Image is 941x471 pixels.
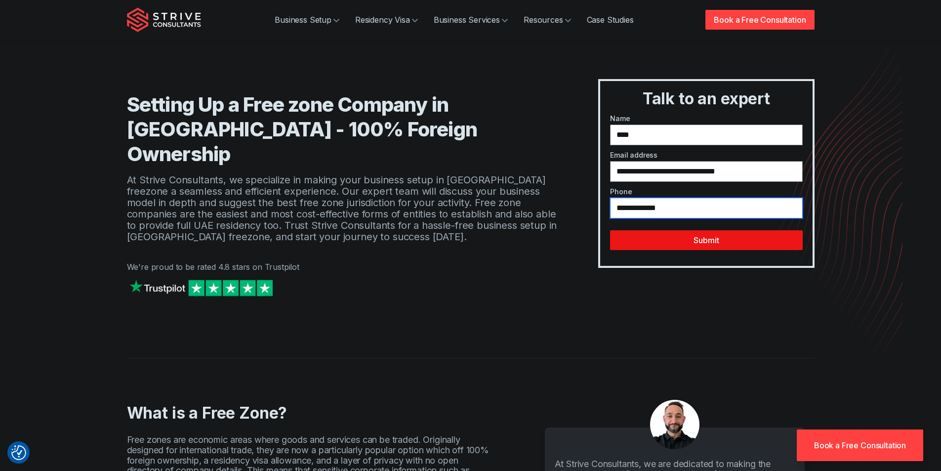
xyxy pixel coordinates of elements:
p: We're proud to be rated 4.8 stars on Trustpilot [127,262,559,271]
label: Phone [610,188,802,196]
h1: Setting Up a Free zone Company in [GEOGRAPHIC_DATA] - 100% Foreign Ownership [127,92,559,167]
a: Book a Free Consultation [705,10,814,30]
h2: What is a Free Zone? [127,403,491,423]
label: Email address [610,151,802,159]
a: Business Setup [267,11,347,28]
a: Case Studies [579,11,642,28]
a: Resources [516,11,579,28]
a: Business Services [426,11,516,28]
img: Strive on Trustpilot [127,277,275,299]
img: aDXDSydWJ-7kSlbU_Untitleddesign-75-.png [650,400,699,449]
img: Strive Consultants [127,7,201,32]
a: Book a Free Consultation [797,429,923,461]
p: At Strive Consultants, we specialize in making your business setup in [GEOGRAPHIC_DATA] freezone ... [127,174,559,243]
button: Consent Preferences [11,445,26,460]
label: Name [610,115,802,123]
button: Submit [610,230,802,250]
img: Revisit consent button [11,445,26,460]
h3: Talk to an expert [604,89,808,109]
a: Residency Visa [347,11,426,28]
